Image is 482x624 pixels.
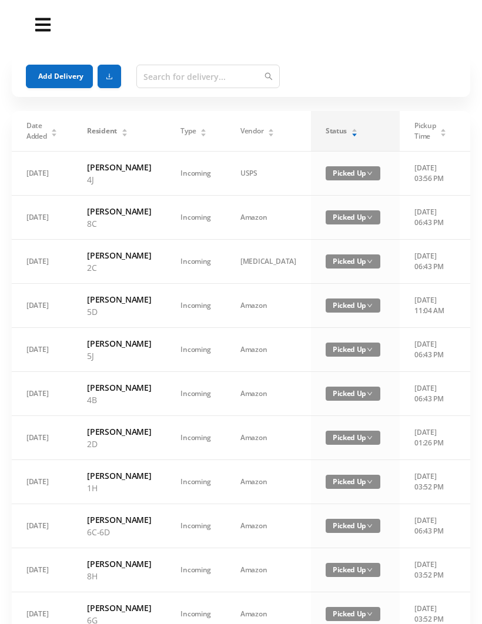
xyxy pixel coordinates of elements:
[87,381,151,394] h6: [PERSON_NAME]
[226,328,311,372] td: Amazon
[226,460,311,504] td: Amazon
[87,482,151,494] p: 1H
[326,607,380,621] span: Picked Up
[87,570,151,582] p: 8H
[136,65,280,88] input: Search for delivery...
[87,293,151,306] h6: [PERSON_NAME]
[326,126,347,136] span: Status
[226,240,311,284] td: [MEDICAL_DATA]
[367,479,373,485] i: icon: down
[367,259,373,264] i: icon: down
[326,563,380,577] span: Picked Up
[121,127,128,130] i: icon: caret-up
[12,548,72,592] td: [DATE]
[226,196,311,240] td: Amazon
[121,127,128,134] div: Sort
[351,127,357,130] i: icon: caret-up
[400,460,461,504] td: [DATE] 03:52 PM
[400,284,461,328] td: [DATE] 11:04 AM
[400,504,461,548] td: [DATE] 06:43 PM
[367,611,373,617] i: icon: down
[400,328,461,372] td: [DATE] 06:43 PM
[87,394,151,406] p: 4B
[367,435,373,441] i: icon: down
[87,526,151,538] p: 6C-6D
[12,196,72,240] td: [DATE]
[166,152,226,196] td: Incoming
[121,132,128,135] i: icon: caret-down
[87,126,117,136] span: Resident
[166,372,226,416] td: Incoming
[400,152,461,196] td: [DATE] 03:56 PM
[87,161,151,173] h6: [PERSON_NAME]
[367,523,373,529] i: icon: down
[51,132,58,135] i: icon: caret-down
[440,127,447,134] div: Sort
[326,475,380,489] span: Picked Up
[367,170,373,176] i: icon: down
[351,127,358,134] div: Sort
[400,240,461,284] td: [DATE] 06:43 PM
[87,425,151,438] h6: [PERSON_NAME]
[166,196,226,240] td: Incoming
[166,504,226,548] td: Incoming
[26,120,47,142] span: Date Added
[440,127,447,130] i: icon: caret-up
[87,306,151,318] p: 5D
[12,372,72,416] td: [DATE]
[367,214,373,220] i: icon: down
[166,548,226,592] td: Incoming
[200,127,207,134] div: Sort
[326,254,380,269] span: Picked Up
[226,504,311,548] td: Amazon
[326,431,380,445] span: Picked Up
[440,132,447,135] i: icon: caret-down
[87,438,151,450] p: 2D
[400,416,461,460] td: [DATE] 01:26 PM
[12,504,72,548] td: [DATE]
[326,343,380,357] span: Picked Up
[87,337,151,350] h6: [PERSON_NAME]
[268,127,275,130] i: icon: caret-up
[226,548,311,592] td: Amazon
[267,127,275,134] div: Sort
[180,126,196,136] span: Type
[367,303,373,308] i: icon: down
[226,416,311,460] td: Amazon
[166,240,226,284] td: Incoming
[87,217,151,230] p: 8C
[400,196,461,240] td: [DATE] 06:43 PM
[400,372,461,416] td: [DATE] 06:43 PM
[166,328,226,372] td: Incoming
[12,240,72,284] td: [DATE]
[12,416,72,460] td: [DATE]
[268,132,275,135] i: icon: caret-down
[326,166,380,180] span: Picked Up
[166,416,226,460] td: Incoming
[351,132,357,135] i: icon: caret-down
[87,173,151,186] p: 4J
[87,350,151,362] p: 5J
[265,72,273,80] i: icon: search
[326,298,380,313] span: Picked Up
[51,127,58,130] i: icon: caret-up
[87,602,151,614] h6: [PERSON_NAME]
[226,152,311,196] td: USPS
[200,127,207,130] i: icon: caret-up
[326,387,380,401] span: Picked Up
[87,205,151,217] h6: [PERSON_NAME]
[87,261,151,274] p: 2C
[87,469,151,482] h6: [PERSON_NAME]
[12,152,72,196] td: [DATE]
[414,120,436,142] span: Pickup Time
[87,558,151,570] h6: [PERSON_NAME]
[200,132,207,135] i: icon: caret-down
[12,460,72,504] td: [DATE]
[326,519,380,533] span: Picked Up
[12,328,72,372] td: [DATE]
[51,127,58,134] div: Sort
[12,284,72,328] td: [DATE]
[26,65,93,88] button: Add Delivery
[98,65,121,88] button: icon: download
[326,210,380,224] span: Picked Up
